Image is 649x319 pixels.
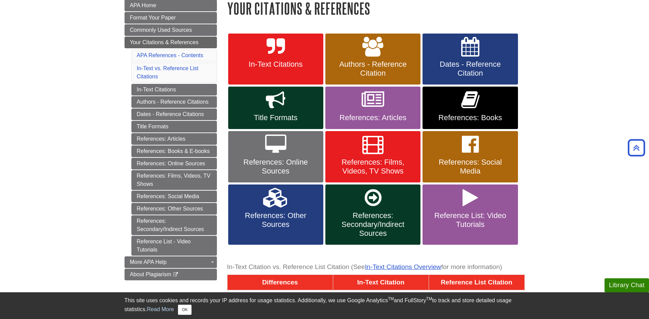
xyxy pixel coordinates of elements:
span: More APA Help [130,259,167,265]
a: More APA Help [125,256,217,268]
a: In-Text vs. Reference List Citations [137,65,199,79]
a: References: Secondary/Indirect Sources [325,184,420,245]
a: APA References - Contents [137,52,203,58]
span: Format Your Paper [130,15,176,21]
button: Close [178,305,191,315]
caption: In-Text Citation vs. Reference List Citation (See for more information) [227,259,525,275]
span: Commonly Used Sources [130,27,192,33]
button: Library Chat [605,278,649,292]
a: Reference List - Video Tutorials [131,236,217,256]
span: References: Online Sources [233,158,318,176]
a: Reference List: Video Tutorials [423,184,518,245]
a: Your Citations & References [125,37,217,48]
a: Dates - Reference Citations [131,109,217,120]
a: References: Other Sources [131,203,217,215]
a: References: Online Sources [228,131,323,182]
a: Authors - Reference Citation [325,34,420,85]
a: Title Formats [131,121,217,132]
span: Dates - Reference Citation [428,60,512,78]
a: About Plagiarism [125,269,217,280]
span: Reference List Citation [441,279,512,286]
span: References: Films, Videos, TV Shows [330,158,415,176]
a: References: Articles [131,133,217,145]
a: References: Social Media [131,191,217,202]
a: In-Text Citations [131,84,217,95]
a: In-Text Citations Overview [365,263,441,270]
span: Authors - Reference Citation [330,60,415,78]
a: References: Social Media [423,131,518,182]
sup: TM [426,296,432,301]
a: Format Your Paper [125,12,217,24]
span: About Plagiarism [130,271,171,277]
span: Differences [262,279,298,286]
span: In-Text Citation [357,279,404,286]
span: Title Formats [233,113,318,122]
span: References: Articles [330,113,415,122]
a: Back to Top [625,143,647,152]
div: This site uses cookies and records your IP address for usage statistics. Additionally, we use Goo... [125,296,525,315]
a: References: Films, Videos, TV Shows [325,131,420,182]
a: References: Articles [325,87,420,129]
span: References: Social Media [428,158,512,176]
a: Title Formats [228,87,323,129]
a: References: Online Sources [131,158,217,169]
span: References: Secondary/Indirect Sources [330,211,415,238]
span: References: Books [428,113,512,122]
a: Authors - Reference Citations [131,96,217,108]
a: Read More [147,306,174,312]
span: In-Text Citations [233,60,318,69]
a: References: Films, Videos, TV Shows [131,170,217,190]
a: References: Books & E-books [131,145,217,157]
span: Reference List: Video Tutorials [428,211,512,229]
a: References: Other Sources [228,184,323,245]
span: Your Citations & References [130,39,198,45]
a: References: Books [423,87,518,129]
sup: TM [388,296,394,301]
i: This link opens in a new window [173,272,179,277]
span: References: Other Sources [233,211,318,229]
a: References: Secondary/Indirect Sources [131,215,217,235]
span: APA Home [130,2,156,8]
a: Dates - Reference Citation [423,34,518,85]
a: In-Text Citations [228,34,323,85]
a: Commonly Used Sources [125,24,217,36]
